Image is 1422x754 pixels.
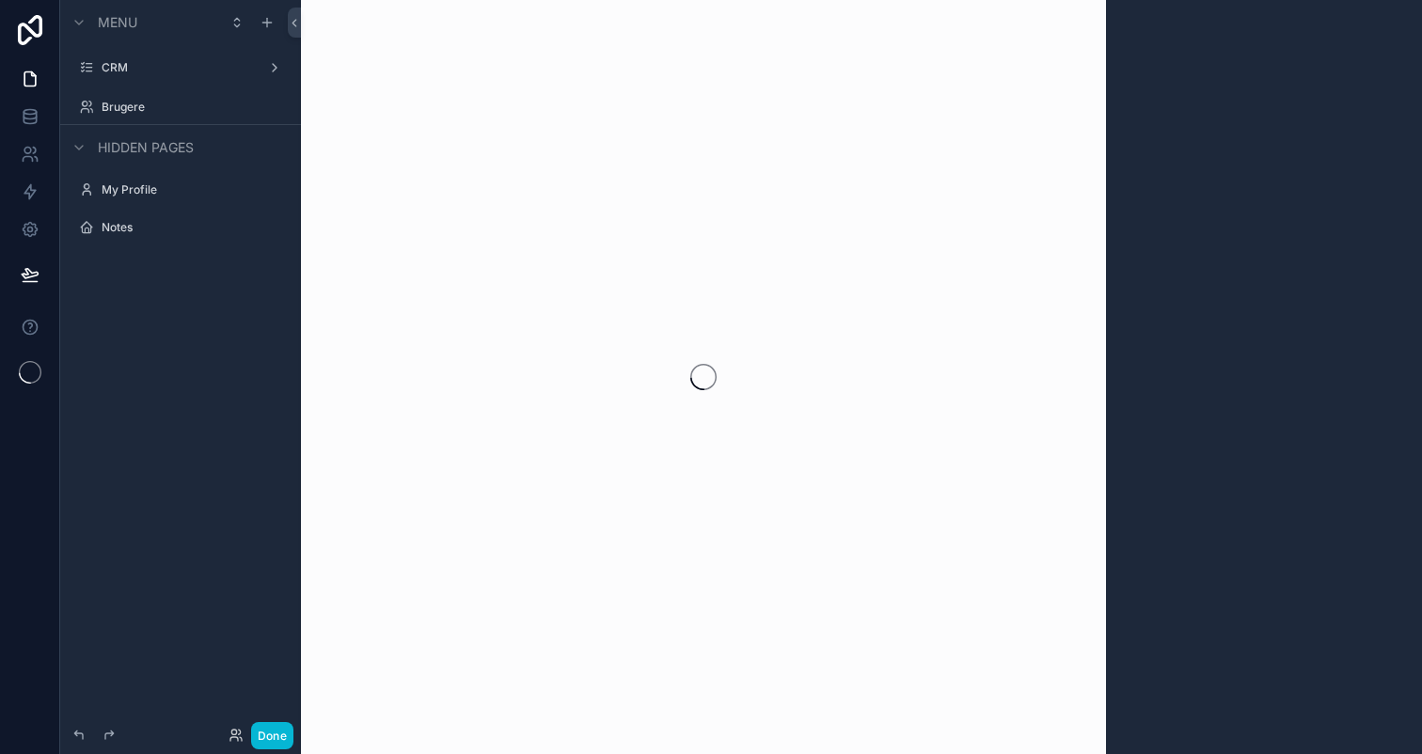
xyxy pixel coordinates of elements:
[98,13,137,32] span: Menu
[102,60,260,75] label: CRM
[98,138,194,157] span: Hidden pages
[251,722,293,749] button: Done
[102,100,286,115] label: Brugere
[102,182,286,197] label: My Profile
[102,220,286,235] label: Notes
